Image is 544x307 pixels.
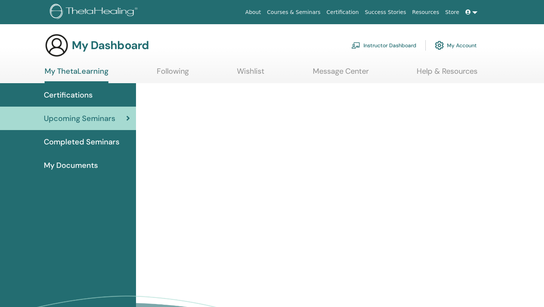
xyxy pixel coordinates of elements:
[242,5,264,19] a: About
[50,4,140,21] img: logo.png
[313,67,369,81] a: Message Center
[72,39,149,52] h3: My Dashboard
[157,67,189,81] a: Following
[44,89,93,101] span: Certifications
[323,5,362,19] a: Certification
[351,42,360,49] img: chalkboard-teacher.svg
[264,5,324,19] a: Courses & Seminars
[435,37,477,54] a: My Account
[44,160,98,171] span: My Documents
[237,67,264,81] a: Wishlist
[442,5,462,19] a: Store
[45,33,69,57] img: generic-user-icon.jpg
[351,37,416,54] a: Instructor Dashboard
[44,136,119,147] span: Completed Seminars
[45,67,108,83] a: My ThetaLearning
[44,113,115,124] span: Upcoming Seminars
[362,5,409,19] a: Success Stories
[435,39,444,52] img: cog.svg
[417,67,478,81] a: Help & Resources
[409,5,442,19] a: Resources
